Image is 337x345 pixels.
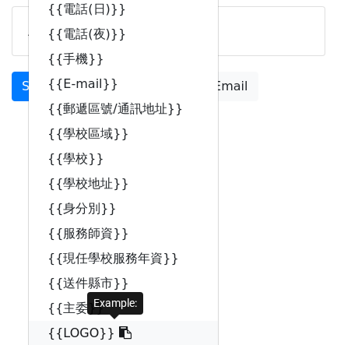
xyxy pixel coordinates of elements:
[29,171,218,196] a: {{學校地址}}
[29,221,218,246] a: {{服務師資}}
[29,72,218,97] a: {{E-mail}}
[29,47,218,72] a: {{手機}}
[87,292,143,315] div: Example:
[29,196,218,221] a: {{身分別}}
[29,246,218,271] a: {{現任學校服務年資}}
[259,270,337,345] iframe: Chat Widget
[29,22,218,47] a: {{電話(夜)}}
[29,296,218,321] a: {{主委}}
[29,97,218,121] a: {{郵遞區號/通訊地址}}
[29,121,218,146] a: {{學校區域}}
[29,271,218,296] a: {{送件縣市}}
[259,270,337,345] div: 聊天小工具
[29,146,218,171] a: {{學校}}
[12,72,63,101] a: Send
